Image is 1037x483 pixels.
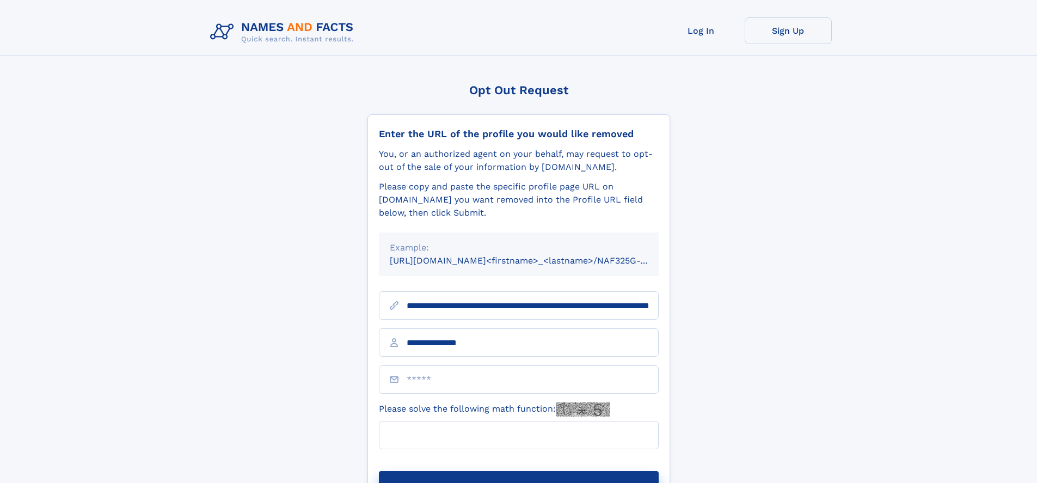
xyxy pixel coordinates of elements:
a: Log In [658,17,745,44]
div: Enter the URL of the profile you would like removed [379,128,659,140]
small: [URL][DOMAIN_NAME]<firstname>_<lastname>/NAF325G-xxxxxxxx [390,255,679,266]
label: Please solve the following math function: [379,402,610,417]
div: Opt Out Request [367,83,670,97]
div: Example: [390,241,648,254]
div: Please copy and paste the specific profile page URL on [DOMAIN_NAME] you want removed into the Pr... [379,180,659,219]
a: Sign Up [745,17,832,44]
div: You, or an authorized agent on your behalf, may request to opt-out of the sale of your informatio... [379,148,659,174]
img: Logo Names and Facts [206,17,363,47]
